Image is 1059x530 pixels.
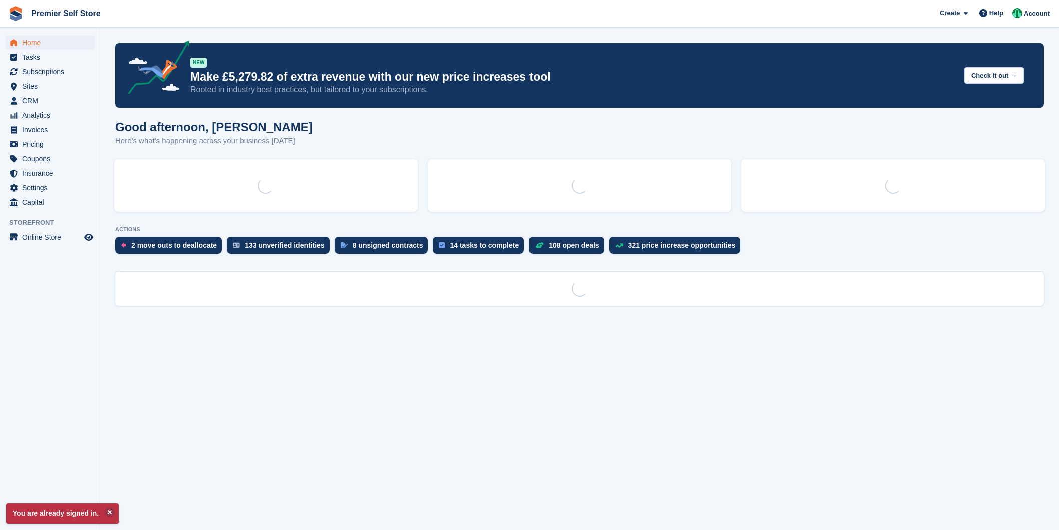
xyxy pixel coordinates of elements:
a: 133 unverified identities [227,237,335,259]
a: menu [5,94,95,108]
a: menu [5,79,95,93]
span: Insurance [22,166,82,180]
div: 321 price increase opportunities [628,241,736,249]
div: 133 unverified identities [245,241,325,249]
a: menu [5,36,95,50]
span: Home [22,36,82,50]
img: contract_signature_icon-13c848040528278c33f63329250d36e43548de30e8caae1d1a13099fd9432cc5.svg [341,242,348,248]
a: 321 price increase opportunities [609,237,746,259]
img: price_increase_opportunities-93ffe204e8149a01c8c9dc8f82e8f89637d9d84a8eef4429ea346261dce0b2c0.svg [615,243,623,248]
span: Subscriptions [22,65,82,79]
div: 108 open deals [549,241,599,249]
a: 8 unsigned contracts [335,237,433,259]
h1: Good afternoon, [PERSON_NAME] [115,120,313,134]
a: menu [5,65,95,79]
a: menu [5,195,95,209]
p: Rooted in industry best practices, but tailored to your subscriptions. [190,84,956,95]
span: Sites [22,79,82,93]
img: price-adjustments-announcement-icon-8257ccfd72463d97f412b2fc003d46551f7dbcb40ab6d574587a9cd5c0d94... [120,41,190,98]
p: ACTIONS [115,226,1044,233]
a: menu [5,181,95,195]
span: Pricing [22,137,82,151]
span: CRM [22,94,82,108]
a: 14 tasks to complete [433,237,529,259]
p: You are already signed in. [6,503,119,524]
a: menu [5,123,95,137]
span: Create [940,8,960,18]
span: Settings [22,181,82,195]
span: Invoices [22,123,82,137]
div: 14 tasks to complete [450,241,519,249]
a: menu [5,166,95,180]
a: 108 open deals [529,237,609,259]
span: Capital [22,195,82,209]
div: 2 move outs to deallocate [131,241,217,249]
span: Online Store [22,230,82,244]
div: 8 unsigned contracts [353,241,423,249]
a: Premier Self Store [27,5,105,22]
span: Help [989,8,1003,18]
img: stora-icon-8386f47178a22dfd0bd8f6a31ec36ba5ce8667c1dd55bd0f319d3a0aa187defe.svg [8,6,23,21]
img: deal-1b604bf984904fb50ccaf53a9ad4b4a5d6e5aea283cecdc64d6e3604feb123c2.svg [535,242,544,249]
span: Account [1024,9,1050,19]
span: Storefront [9,218,100,228]
a: menu [5,152,95,166]
a: 2 move outs to deallocate [115,237,227,259]
a: menu [5,108,95,122]
span: Tasks [22,50,82,64]
span: Coupons [22,152,82,166]
span: Analytics [22,108,82,122]
img: Peter Pring [1012,8,1022,18]
img: task-75834270c22a3079a89374b754ae025e5fb1db73e45f91037f5363f120a921f8.svg [439,242,445,248]
button: Check it out → [964,67,1024,84]
div: NEW [190,58,207,68]
img: move_outs_to_deallocate_icon-f764333ba52eb49d3ac5e1228854f67142a1ed5810a6f6cc68b1a99e826820c5.svg [121,242,126,248]
a: menu [5,137,95,151]
p: Here's what's happening across your business [DATE] [115,135,313,147]
a: menu [5,50,95,64]
a: menu [5,230,95,244]
p: Make £5,279.82 of extra revenue with our new price increases tool [190,70,956,84]
img: verify_identity-adf6edd0f0f0b5bbfe63781bf79b02c33cf7c696d77639b501bdc392416b5a36.svg [233,242,240,248]
a: Preview store [83,231,95,243]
